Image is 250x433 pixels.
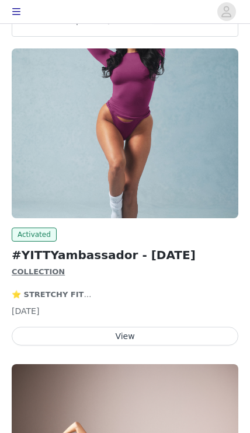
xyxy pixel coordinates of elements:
h2: #YITTYambassador - [DATE] [12,246,238,264]
img: YITTY [12,48,238,218]
span: [DATE] [12,306,39,316]
span: Activated [12,228,57,242]
div: avatar [221,2,232,21]
a: View [12,332,238,341]
strong: COLLECTION [12,267,65,276]
button: View [12,327,238,345]
strong: ⭐️ STRETCHY FIT [12,290,91,299]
